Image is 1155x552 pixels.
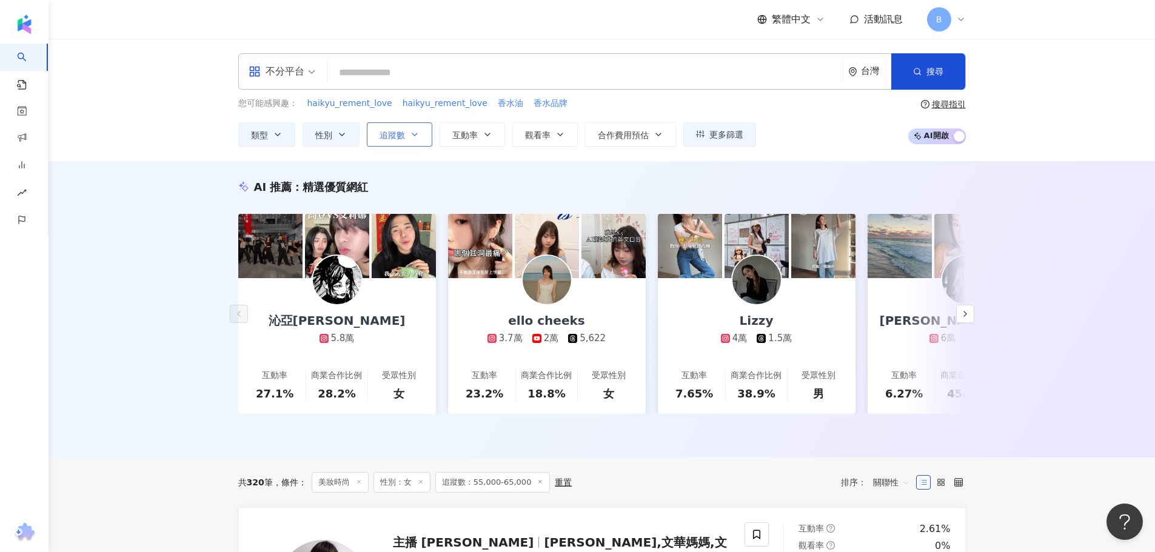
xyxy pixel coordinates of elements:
[393,386,404,401] div: 女
[942,256,991,304] img: KOL Avatar
[868,312,1065,329] div: [PERSON_NAME]我是[PERSON_NAME]
[17,44,41,91] a: search
[238,477,273,487] div: 共 筆
[435,472,551,493] span: 追蹤數：55,000-65,000
[256,312,418,329] div: 沁亞[PERSON_NAME]
[402,97,488,110] button: haikyu_rement_love
[598,130,649,140] span: 合作費用預估
[256,386,293,401] div: 27.1%
[331,332,355,345] div: 5.8萬
[534,98,567,110] span: 香水品牌
[768,332,792,345] div: 1.5萬
[772,13,811,26] span: 繁體中文
[826,524,835,533] span: question-circle
[452,130,478,140] span: 互動率
[318,386,355,401] div: 28.2%
[813,386,824,401] div: 男
[238,214,303,278] img: post-image
[940,370,991,382] div: 商業合作比例
[802,370,835,382] div: 受眾性別
[798,540,824,550] span: 觀看率
[864,13,903,25] span: 活動訊息
[732,256,781,304] img: KOL Avatar
[841,473,916,492] div: 排序：
[658,214,722,278] img: post-image
[305,214,369,278] img: post-image
[448,214,512,278] img: post-image
[380,130,405,140] span: 追蹤數
[262,370,287,382] div: 互動率
[273,477,307,487] span: 條件 ：
[732,332,748,345] div: 4萬
[731,370,782,382] div: 商業合作比例
[440,122,505,147] button: 互動率
[681,370,707,382] div: 互動率
[658,278,855,414] a: Lizzy4萬1.5萬互動率7.65%商業合作比例38.9%受眾性別男
[544,332,559,345] div: 2萬
[251,130,268,140] span: 類型
[683,122,756,147] button: 更多篩選
[372,214,436,278] img: post-image
[17,181,27,208] span: rise
[13,523,36,542] img: chrome extension
[891,370,917,382] div: 互動率
[307,98,392,110] span: haikyu_rement_love
[725,214,789,278] img: post-image
[238,98,298,110] span: 您可能感興趣：
[523,256,571,304] img: KOL Avatar
[382,370,416,382] div: 受眾性別
[728,312,786,329] div: Lizzy
[934,214,999,278] img: post-image
[249,62,304,81] div: 不分平台
[861,66,891,76] div: 台灣
[848,67,857,76] span: environment
[238,122,295,147] button: 類型
[936,13,942,26] span: B
[1106,504,1143,540] iframe: Help Scout Beacon - Open
[580,332,606,345] div: 5,622
[737,386,775,401] div: 38.9%
[826,541,835,550] span: question-circle
[249,65,261,78] span: appstore
[585,122,676,147] button: 合作費用預估
[515,214,579,278] img: post-image
[603,386,614,401] div: 女
[498,98,523,110] span: 香水油
[373,472,430,493] span: 性別：女
[303,122,360,147] button: 性別
[675,386,713,401] div: 7.65%
[533,97,568,110] button: 香水品牌
[512,122,578,147] button: 觀看率
[466,386,503,401] div: 23.2%
[315,130,332,140] span: 性別
[472,370,497,382] div: 互動率
[581,214,646,278] img: post-image
[238,278,436,414] a: 沁亞[PERSON_NAME]5.8萬互動率27.1%商業合作比例28.2%受眾性別女
[307,97,393,110] button: haikyu_rement_love
[592,370,626,382] div: 受眾性別
[920,522,951,536] div: 2.61%
[941,332,956,345] div: 6萬
[709,130,743,139] span: 更多篩選
[932,99,966,109] div: 搜尋指引
[448,278,646,414] a: ello cheeks3.7萬2萬5,622互動率23.2%商業合作比例18.8%受眾性別女
[873,473,909,492] span: 關聯性
[947,386,985,401] div: 45.8%
[311,370,362,382] div: 商業合作比例
[527,386,565,401] div: 18.8%
[926,67,943,76] span: 搜尋
[521,370,572,382] div: 商業合作比例
[798,524,824,533] span: 互動率
[303,181,368,193] span: 精選優質網紅
[497,97,524,110] button: 香水油
[403,98,487,110] span: haikyu_rement_love
[15,15,34,34] img: logo icon
[891,53,965,90] button: 搜尋
[313,256,361,304] img: KOL Avatar
[247,477,264,487] span: 320
[254,179,369,195] div: AI 推薦 ：
[367,122,432,147] button: 追蹤數
[555,477,572,487] div: 重置
[393,535,534,550] span: 主播 [PERSON_NAME]
[499,332,523,345] div: 3.7萬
